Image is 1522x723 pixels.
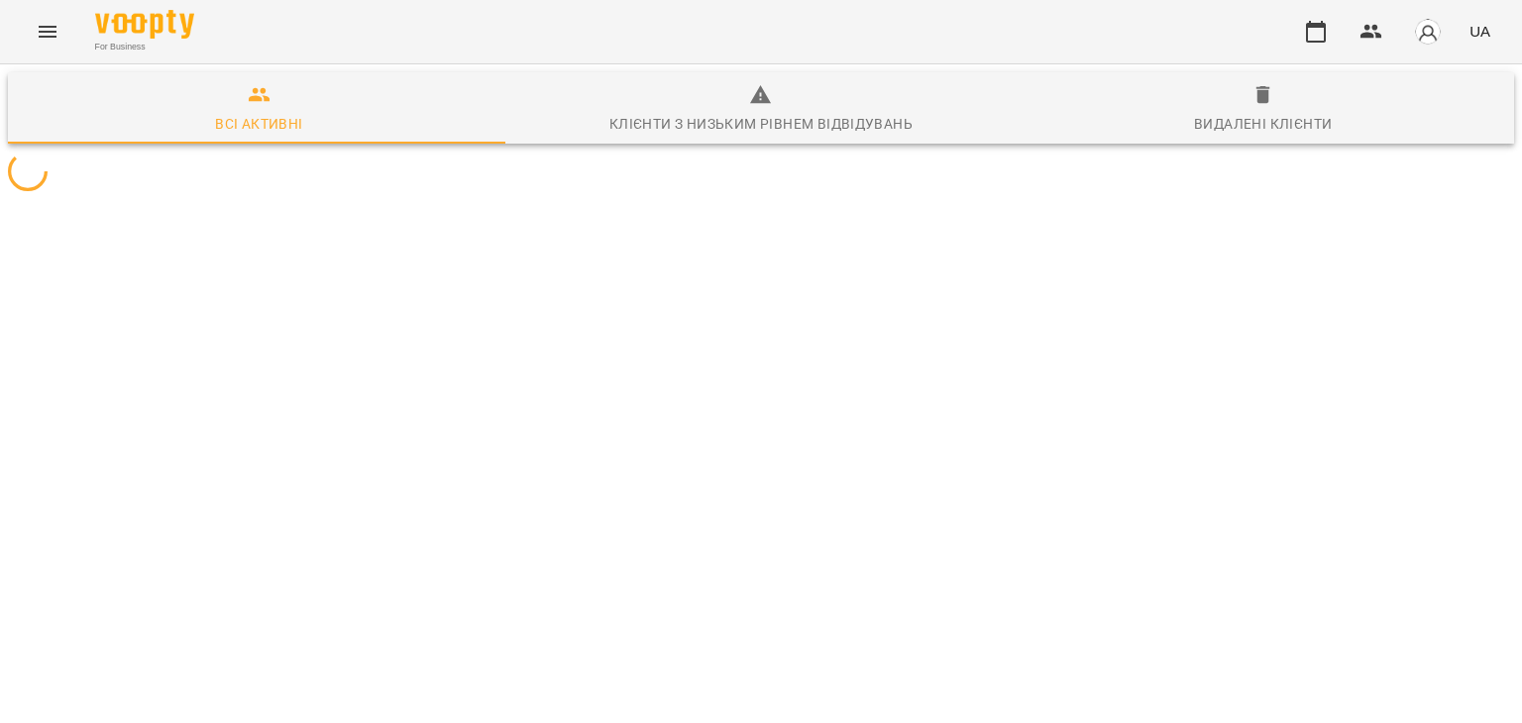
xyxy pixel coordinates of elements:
[1414,18,1442,46] img: avatar_s.png
[215,112,302,136] div: Всі активні
[1194,112,1332,136] div: Видалені клієнти
[1462,13,1498,50] button: UA
[95,41,194,53] span: For Business
[609,112,913,136] div: Клієнти з низьким рівнем відвідувань
[95,10,194,39] img: Voopty Logo
[1469,21,1490,42] span: UA
[24,8,71,55] button: Menu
